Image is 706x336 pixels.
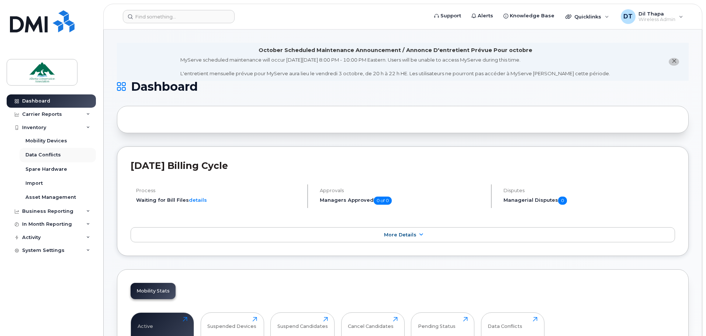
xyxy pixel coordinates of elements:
[488,317,522,329] div: Data Conflicts
[189,197,207,203] a: details
[131,160,675,171] h2: [DATE] Billing Cycle
[136,188,301,193] h4: Process
[131,81,198,92] span: Dashboard
[384,232,416,238] span: More Details
[348,317,394,329] div: Cancel Candidates
[136,197,301,204] li: Waiting for Bill Files
[374,197,392,205] span: 0 of 0
[320,197,485,205] h5: Managers Approved
[207,317,256,329] div: Suspended Devices
[277,317,328,329] div: Suspend Candidates
[418,317,456,329] div: Pending Status
[558,197,567,205] span: 0
[259,46,532,54] div: October Scheduled Maintenance Announcement / Annonce D'entretient Prévue Pour octobre
[503,188,675,193] h4: Disputes
[180,56,610,77] div: MyServe scheduled maintenance will occur [DATE][DATE] 8:00 PM - 10:00 PM Eastern. Users will be u...
[503,197,675,205] h5: Managerial Disputes
[320,188,485,193] h4: Approvals
[669,58,679,66] button: close notification
[138,317,153,329] div: Active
